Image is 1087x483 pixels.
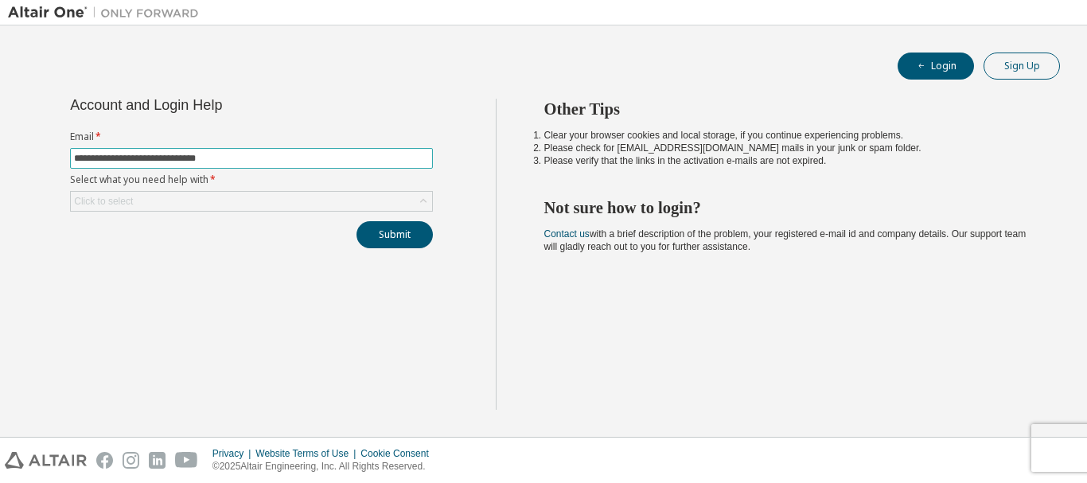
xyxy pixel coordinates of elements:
img: altair_logo.svg [5,452,87,469]
img: instagram.svg [123,452,139,469]
h2: Not sure how to login? [544,197,1032,218]
h2: Other Tips [544,99,1032,119]
label: Email [70,130,433,143]
button: Submit [356,221,433,248]
div: Website Terms of Use [255,447,360,460]
li: Clear your browser cookies and local storage, if you continue experiencing problems. [544,129,1032,142]
button: Sign Up [984,53,1060,80]
li: Please verify that the links in the activation e-mails are not expired. [544,154,1032,167]
img: youtube.svg [175,452,198,469]
div: Account and Login Help [70,99,360,111]
img: facebook.svg [96,452,113,469]
div: Cookie Consent [360,447,438,460]
li: Please check for [EMAIL_ADDRESS][DOMAIN_NAME] mails in your junk or spam folder. [544,142,1032,154]
img: Altair One [8,5,207,21]
div: Click to select [74,195,133,208]
img: linkedin.svg [149,452,166,469]
div: Click to select [71,192,432,211]
span: with a brief description of the problem, your registered e-mail id and company details. Our suppo... [544,228,1027,252]
div: Privacy [212,447,255,460]
a: Contact us [544,228,590,240]
label: Select what you need help with [70,173,433,186]
button: Login [898,53,974,80]
p: © 2025 Altair Engineering, Inc. All Rights Reserved. [212,460,438,473]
